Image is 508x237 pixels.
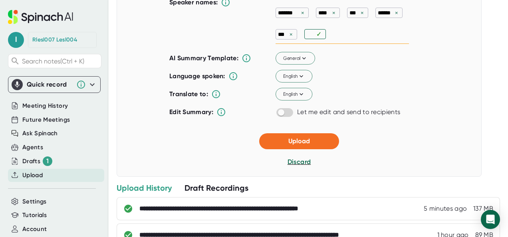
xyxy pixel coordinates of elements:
[473,205,493,213] div: 137 MB
[22,197,47,206] button: Settings
[22,115,70,124] button: Future Meetings
[12,77,97,93] div: Quick record
[8,32,24,48] span: l
[297,108,400,116] div: Let me edit and send to recipients
[185,183,248,193] div: Draft Recordings
[22,171,43,180] button: Upload
[288,157,311,167] button: Discard
[22,225,47,234] button: Account
[288,158,311,166] span: Discard
[393,9,400,17] div: ×
[276,52,315,65] button: General
[283,73,305,80] span: English
[283,55,308,62] span: General
[316,30,323,38] div: ✓
[22,57,99,65] span: Search notes (Ctrl + K)
[22,156,52,166] div: Drafts
[22,143,43,152] button: Agents
[330,9,337,17] div: ×
[32,36,77,43] div: Rlesl007 Lesl004
[359,9,366,17] div: ×
[22,156,52,166] button: Drafts 1
[117,183,172,193] div: Upload History
[481,210,500,229] div: Open Intercom Messenger
[259,133,339,149] button: Upload
[276,70,312,83] button: English
[299,9,306,17] div: ×
[22,129,58,138] button: Ask Spinach
[169,72,225,80] b: Language spoken:
[169,108,213,116] b: Edit Summary:
[283,91,305,98] span: English
[27,81,72,89] div: Quick record
[169,90,208,98] b: Translate to:
[22,101,68,111] button: Meeting History
[288,137,310,145] span: Upload
[276,88,312,101] button: English
[424,205,467,213] div: 9/29/2025, 2:25:03 AM
[288,31,295,38] div: ×
[22,211,47,220] button: Tutorials
[43,156,52,166] div: 1
[169,54,238,62] b: AI Summary Template:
